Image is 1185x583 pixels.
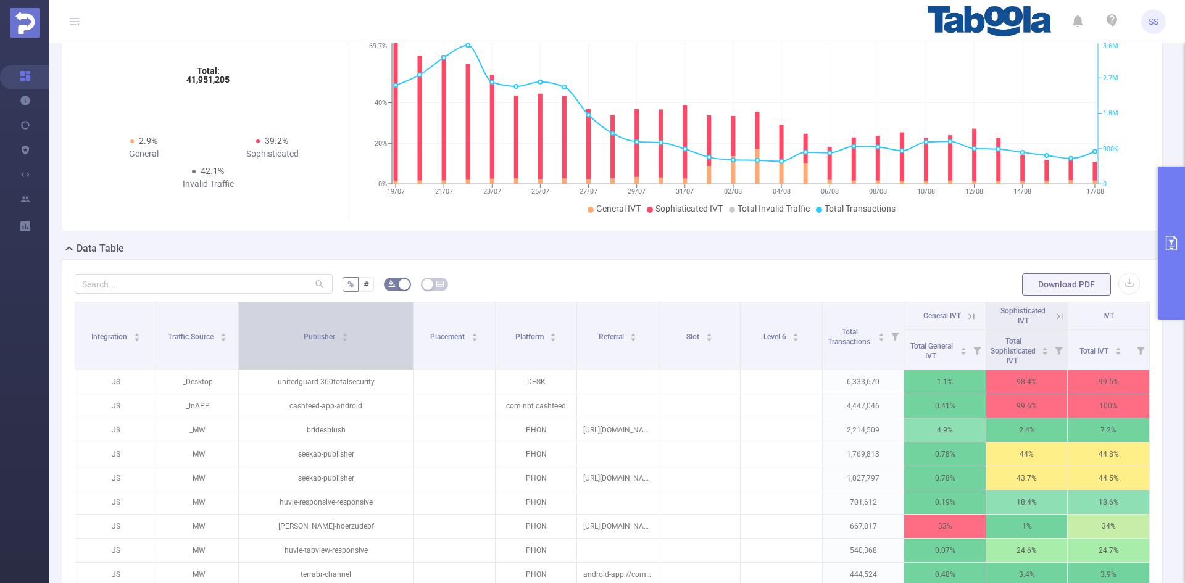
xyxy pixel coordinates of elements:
i: icon: caret-up [220,331,227,335]
p: _MW [157,442,239,466]
span: Total Invalid Traffic [738,204,810,213]
p: huvle-tabview-responsive [239,539,413,562]
p: JS [75,442,157,466]
i: Filter menu [886,302,904,370]
p: 1,769,813 [823,442,904,466]
span: Referral [599,333,626,341]
span: SS [1149,9,1158,34]
i: Filter menu [968,330,986,370]
tspan: Total: [197,66,220,76]
p: JS [75,466,157,490]
i: icon: caret-up [133,331,140,335]
p: 98.4% [986,370,1068,394]
i: icon: caret-down [1042,350,1049,354]
p: 1,027,797 [823,466,904,490]
tspan: 17/08 [1086,188,1104,196]
p: 6,333,670 [823,370,904,394]
i: icon: caret-up [878,331,885,335]
tspan: 2.7M [1103,74,1118,82]
input: Search... [75,274,333,294]
p: 24.6% [986,539,1068,562]
p: bridesblush [239,418,413,442]
i: icon: caret-down [220,336,227,340]
i: icon: caret-down [960,350,967,354]
p: 4.9% [904,418,986,442]
p: PHON [496,442,577,466]
tspan: 27/07 [580,188,597,196]
p: [URL][DOMAIN_NAME] [577,418,659,442]
h2: Data Table [77,241,124,256]
tspan: 31/07 [676,188,694,196]
i: icon: caret-down [705,336,712,340]
i: icon: caret-down [471,336,478,340]
i: icon: table [436,280,444,287]
span: # [364,279,369,289]
p: 33% [904,515,986,538]
p: 7.2% [1068,418,1149,442]
tspan: 69.7% [369,43,387,51]
tspan: 29/07 [628,188,646,196]
span: Sophisticated IVT [1000,307,1046,325]
p: PHON [496,539,577,562]
tspan: 0 [1103,180,1107,188]
p: [URL][DOMAIN_NAME] [577,515,659,538]
tspan: 3.6M [1103,43,1118,51]
p: 0.78% [904,442,986,466]
i: icon: caret-up [550,331,557,335]
tspan: 10/08 [917,188,935,196]
p: _InAPP [157,394,239,418]
i: icon: caret-down [630,336,637,340]
div: Sort [1041,345,1049,353]
i: Filter menu [1050,330,1067,370]
span: 42.1% [201,166,224,176]
span: Total Transactions [828,328,872,346]
i: icon: caret-down [133,336,140,340]
div: Sort [471,331,478,339]
p: 44.8% [1068,442,1149,466]
p: 43.7% [986,466,1068,490]
p: 99.5% [1068,370,1149,394]
p: JS [75,515,157,538]
tspan: 08/08 [868,188,886,196]
span: Slot [686,333,701,341]
p: unitedguard-360totalsecurity [239,370,413,394]
span: 2.9% [139,136,157,146]
p: PHON [496,418,577,442]
div: Sort [1115,345,1122,353]
tspan: 19/07 [386,188,404,196]
div: Sort [878,331,885,339]
i: icon: caret-down [550,336,557,340]
p: 0.19% [904,490,986,514]
p: 24.7% [1068,539,1149,562]
p: 0.07% [904,539,986,562]
span: Placement [430,333,467,341]
p: [URL][DOMAIN_NAME] [577,466,659,490]
tspan: 21/07 [434,188,452,196]
div: Sort [705,331,713,339]
tspan: 25/07 [531,188,549,196]
p: 99.6% [986,394,1068,418]
div: Sort [220,331,227,339]
p: 0.78% [904,466,986,490]
p: 2,214,509 [823,418,904,442]
p: 34% [1068,515,1149,538]
p: PHON [496,466,577,490]
span: Platform [515,333,546,341]
i: icon: bg-colors [388,280,396,287]
tspan: 12/08 [965,188,983,196]
p: _MW [157,418,239,442]
div: Invalid Traffic [144,178,272,191]
p: _MW [157,466,239,490]
span: 39.2% [265,136,288,146]
tspan: 02/08 [724,188,742,196]
span: Sophisticated IVT [655,204,723,213]
p: JS [75,418,157,442]
p: JS [75,394,157,418]
img: Protected Media [10,8,39,38]
p: 44.5% [1068,466,1149,490]
span: Level 6 [763,333,788,341]
p: DESK [496,370,577,394]
p: _Desktop [157,370,239,394]
span: Total General IVT [910,342,953,360]
p: 667,817 [823,515,904,538]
